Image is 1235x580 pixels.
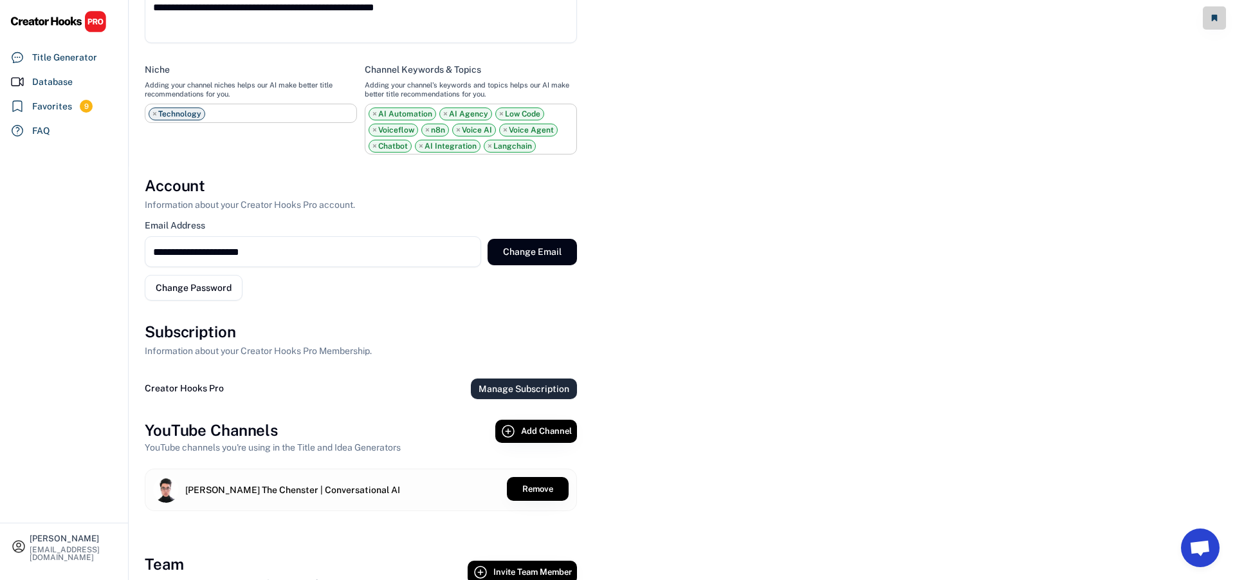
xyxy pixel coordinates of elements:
[145,198,355,212] div: Information about your Creator Hooks Pro account.
[456,126,461,134] span: ×
[30,534,117,543] div: [PERSON_NAME]
[145,441,401,454] div: YouTube channels you're using in the Title and Idea Generators
[145,80,357,99] div: Adding your channel niches helps our AI make better title recommendations for you.
[185,483,400,497] div: [PERSON_NAME] The Chenster | Conversational AI
[419,142,423,150] span: ×
[439,108,492,120] li: AI Agency
[145,275,242,301] button: Change Password
[495,108,544,120] li: Low Code
[425,126,430,134] span: ×
[521,427,572,435] span: Add Channel
[415,140,480,153] li: AI Integration
[365,80,577,99] div: Adding your channel's keywords and topics helps our AI make better title recommendations for you.
[369,140,412,153] li: Chatbot
[145,321,236,343] h3: Subscription
[484,140,536,153] li: Langchain
[152,110,157,118] span: ×
[145,175,205,197] h3: Account
[145,420,278,442] h3: YouTube Channels
[10,10,107,33] img: CHPRO%20Logo.svg
[369,124,418,136] li: Voiceflow
[1181,529,1220,567] a: Open chat
[488,142,492,150] span: ×
[369,108,436,120] li: AI Automation
[149,108,205,120] li: Technology
[32,51,97,64] div: Title Generator
[32,100,72,113] div: Favorites
[421,124,449,136] li: n8n
[372,142,377,150] span: ×
[499,124,558,136] li: Voice Agent
[499,110,504,118] span: ×
[145,220,205,231] div: Email Address
[471,379,577,399] button: Manage Subscription
[372,110,377,118] span: ×
[503,126,508,134] span: ×
[30,546,117,561] div: [EMAIL_ADDRESS][DOMAIN_NAME]
[488,239,577,265] button: Change Email
[145,554,184,575] h3: Team
[372,126,377,134] span: ×
[443,110,448,118] span: ×
[507,477,569,501] button: Remove
[145,64,170,75] div: Niche
[145,344,372,358] div: Information about your Creator Hooks Pro Membership.
[495,420,577,443] button: Add Channel
[32,75,73,89] div: Database
[153,477,179,503] img: channels4_profile.jpg
[452,124,496,136] li: Voice AI
[32,124,50,138] div: FAQ
[493,568,572,576] span: Invite Team Member
[80,101,93,112] div: 9
[365,64,481,75] div: Channel Keywords & Topics
[145,382,224,395] div: Creator Hooks Pro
